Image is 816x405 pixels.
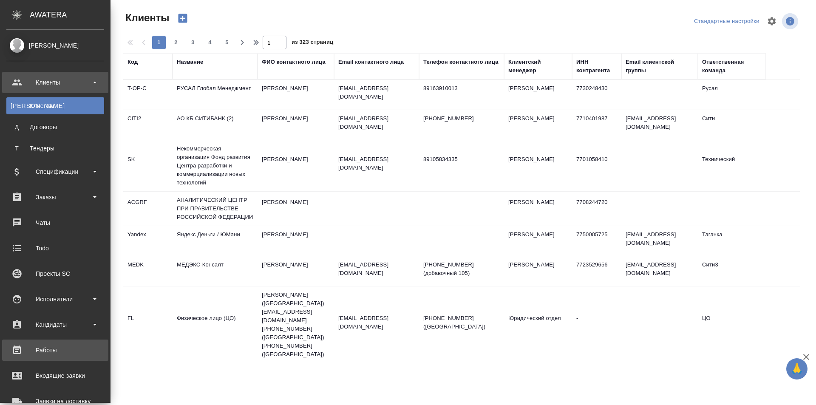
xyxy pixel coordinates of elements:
p: [EMAIL_ADDRESS][DOMAIN_NAME] [338,114,415,131]
td: 7730248430 [572,80,621,110]
span: 2 [169,38,183,47]
td: АО КБ СИТИБАНК (2) [173,110,258,140]
p: [EMAIL_ADDRESS][DOMAIN_NAME] [338,155,415,172]
td: Некоммерческая организация Фонд развития Центра разработки и коммерциализации новых технологий [173,140,258,191]
div: Телефон контактного лица [423,58,499,66]
a: Чаты [2,212,108,233]
div: Код [127,58,138,66]
span: 🙏 [790,360,804,378]
p: [PHONE_NUMBER] (добавочный 105) [423,261,500,278]
button: 3 [186,36,200,49]
span: Настроить таблицу [762,11,782,31]
td: [EMAIL_ADDRESS][DOMAIN_NAME] [621,110,698,140]
td: 7723529656 [572,256,621,286]
td: ACGRF [123,194,173,224]
button: 5 [220,36,234,49]
div: Кандидаты [6,318,104,331]
a: Todo [2,238,108,259]
td: АНАЛИТИЧЕСКИЙ ЦЕНТР ПРИ ПРАВИТЕЛЬСТВЕ РОССИЙСКОЙ ФЕДЕРАЦИИ [173,192,258,226]
td: SK [123,151,173,181]
td: 7750005725 [572,226,621,256]
td: [PERSON_NAME] [258,151,334,181]
div: Email клиентской группы [626,58,694,75]
div: Todo [6,242,104,255]
td: - [572,310,621,340]
td: T-OP-C [123,80,173,110]
span: 4 [203,38,217,47]
div: Клиенты [6,76,104,89]
td: [PERSON_NAME] ([GEOGRAPHIC_DATA]) [EMAIL_ADDRESS][DOMAIN_NAME] [PHONE_NUMBER] ([GEOGRAPHIC_DATA])... [258,286,334,363]
div: Заказы [6,191,104,204]
button: 4 [203,36,217,49]
span: Посмотреть информацию [782,13,800,29]
td: [PERSON_NAME] [258,194,334,224]
a: ДДоговоры [6,119,104,136]
p: [EMAIL_ADDRESS][DOMAIN_NAME] [338,84,415,101]
td: CITI2 [123,110,173,140]
td: ЦО [698,310,766,340]
div: Email контактного лица [338,58,404,66]
div: [PERSON_NAME] [6,41,104,50]
td: [PERSON_NAME] [258,256,334,286]
td: FL [123,310,173,340]
td: 7710401987 [572,110,621,140]
a: ТТендеры [6,140,104,157]
td: Таганка [698,226,766,256]
td: [PERSON_NAME] [258,80,334,110]
td: РУСАЛ Глобал Менеджмент [173,80,258,110]
p: [PHONE_NUMBER] [423,114,500,123]
td: [EMAIL_ADDRESS][DOMAIN_NAME] [621,226,698,256]
td: Yandex [123,226,173,256]
td: [PERSON_NAME] [504,80,572,110]
span: из 323 страниц [292,37,333,49]
td: MEDK [123,256,173,286]
p: [EMAIL_ADDRESS][DOMAIN_NAME] [338,314,415,331]
div: Входящие заявки [6,369,104,382]
span: 3 [186,38,200,47]
td: [PERSON_NAME] [504,226,572,256]
td: Физическое лицо (ЦО) [173,310,258,340]
div: Исполнители [6,293,104,306]
td: МЕДЭКС-Консалт [173,256,258,286]
td: [PERSON_NAME] [258,226,334,256]
div: Тендеры [11,144,100,153]
a: Входящие заявки [2,365,108,386]
p: [EMAIL_ADDRESS][DOMAIN_NAME] [338,261,415,278]
a: Проекты SC [2,263,108,284]
div: Клиентский менеджер [508,58,568,75]
td: [PERSON_NAME] [258,110,334,140]
td: [PERSON_NAME] [504,151,572,181]
button: 🙏 [786,358,807,380]
td: [PERSON_NAME] [504,110,572,140]
button: Создать [173,11,193,25]
p: 89163910013 [423,84,500,93]
a: Работы [2,340,108,361]
div: Работы [6,344,104,357]
td: Яндекс Деньги / ЮМани [173,226,258,256]
td: Сити [698,110,766,140]
td: Юридический отдел [504,310,572,340]
button: 2 [169,36,183,49]
div: Название [177,58,203,66]
div: Ответственная команда [702,58,762,75]
td: [EMAIL_ADDRESS][DOMAIN_NAME] [621,256,698,286]
td: 7708244720 [572,194,621,224]
span: 5 [220,38,234,47]
p: 89105834335 [423,155,500,164]
td: Технический [698,151,766,181]
div: ФИО контактного лица [262,58,326,66]
div: ИНН контрагента [576,58,617,75]
div: Спецификации [6,165,104,178]
div: Клиенты [11,102,100,110]
div: AWATERA [30,6,110,23]
div: Проекты SC [6,267,104,280]
span: Клиенты [123,11,169,25]
div: Чаты [6,216,104,229]
td: Сити3 [698,256,766,286]
p: [PHONE_NUMBER] ([GEOGRAPHIC_DATA]) [423,314,500,331]
td: 7701058410 [572,151,621,181]
td: [PERSON_NAME] [504,256,572,286]
div: split button [692,15,762,28]
td: Русал [698,80,766,110]
td: [PERSON_NAME] [504,194,572,224]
